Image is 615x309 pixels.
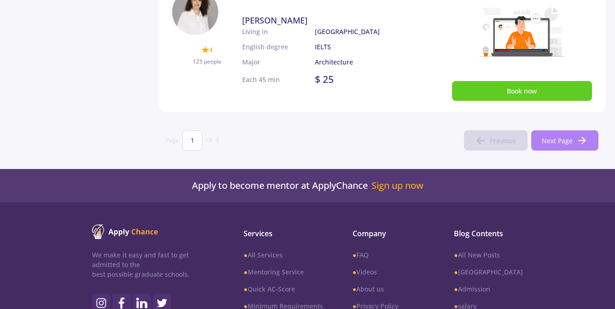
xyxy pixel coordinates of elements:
[244,250,323,260] a: ●All Services
[353,285,356,293] b: ●
[353,251,356,259] b: ●
[209,45,213,54] span: 4
[454,267,522,277] a: ●[GEOGRAPHIC_DATA]
[315,72,334,87] p: $ 25
[216,136,219,145] span: 9
[242,15,307,26] span: [PERSON_NAME]
[166,136,179,145] span: Page
[244,228,323,239] span: Services
[542,136,573,146] span: Next Page
[464,130,528,151] button: Previous
[244,284,323,294] a: ●Quick AC-Score
[454,251,458,259] b: ●
[244,251,247,259] b: ●
[353,250,424,260] a: ●FAQ
[315,57,417,67] p: Architecture
[454,285,458,293] b: ●
[353,228,424,239] span: Company
[244,267,323,277] a: ●Mentoring Service
[315,27,417,36] p: [GEOGRAPHIC_DATA]
[371,180,424,191] a: Sign up now
[193,58,221,65] span: 125 people
[242,57,315,67] p: Major
[454,268,458,276] b: ●
[353,267,424,277] a: ●Videos
[315,42,417,52] p: IELTS
[244,268,247,276] b: ●
[242,27,315,36] p: Living in
[452,81,592,101] button: Book now
[353,268,356,276] b: ●
[92,250,218,279] p: We make it easy and fast to get admitted to the best possible graduate schools.
[206,136,212,145] span: Of
[92,224,158,239] img: ApplyChance logo
[454,284,522,294] a: ●Admission
[244,285,247,293] b: ●
[454,250,522,260] a: ●All New Posts
[454,228,522,239] span: Blog Contents
[490,136,516,146] span: Previous
[353,284,424,294] a: ●About us
[242,75,280,84] p: Each 45 min
[242,14,417,27] a: [PERSON_NAME]
[531,130,598,151] button: Next Page
[242,42,315,52] p: English degree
